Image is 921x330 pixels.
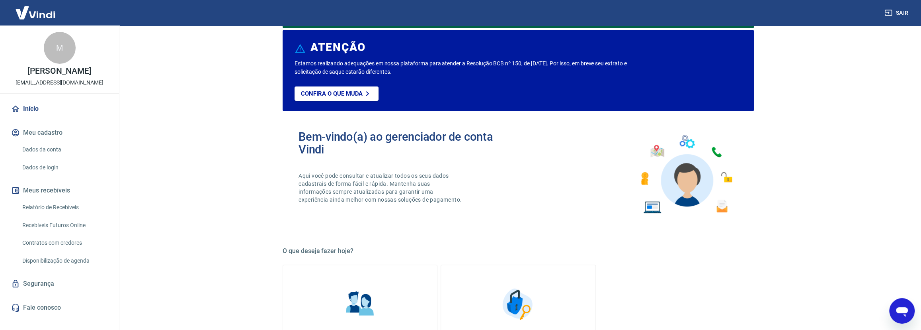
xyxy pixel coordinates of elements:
h5: O que deseja fazer hoje? [283,247,754,255]
div: M [44,32,76,64]
img: Informações pessoais [340,284,380,324]
p: Confira o que muda [301,90,363,97]
img: Vindi [10,0,61,25]
button: Meu cadastro [10,124,109,141]
p: [PERSON_NAME] [27,67,91,75]
a: Dados da conta [19,141,109,158]
a: Dados de login [19,159,109,176]
p: [EMAIL_ADDRESS][DOMAIN_NAME] [16,79,103,87]
button: Meus recebíveis [10,182,109,199]
iframe: Botão para abrir a janela de mensagens, conversa em andamento [889,298,915,324]
a: Segurança [10,275,109,293]
p: Estamos realizando adequações em nossa plataforma para atender a Resolução BCB nº 150, de [DATE].... [295,59,652,76]
img: Segurança [498,284,538,324]
a: Fale conosco [10,299,109,316]
a: Recebíveis Futuros Online [19,217,109,234]
a: Relatório de Recebíveis [19,199,109,216]
h6: ATENÇÃO [310,43,366,51]
button: Sair [883,6,911,20]
a: Início [10,100,109,118]
p: Aqui você pode consultar e atualizar todos os seus dados cadastrais de forma fácil e rápida. Mant... [299,172,463,204]
h2: Bem-vindo(a) ao gerenciador de conta Vindi [299,130,518,156]
img: Imagem de um avatar masculino com diversos icones exemplificando as funcionalidades do gerenciado... [634,130,738,218]
a: Disponibilização de agenda [19,253,109,269]
a: Contratos com credores [19,235,109,251]
a: Confira o que muda [295,86,379,101]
